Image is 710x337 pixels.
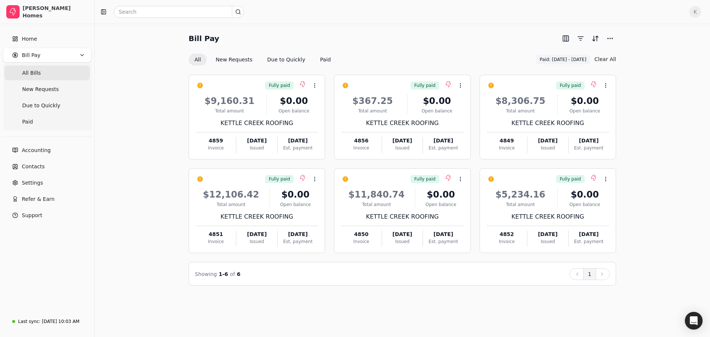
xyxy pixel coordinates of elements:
button: Due to Quickly [261,54,311,65]
div: KETTLE CREEK ROOFING [341,119,463,128]
button: K [689,6,701,18]
div: $0.00 [418,188,464,201]
div: KETTLE CREEK ROOFING [196,212,318,221]
div: 4850 [341,230,381,238]
div: Invoice [341,238,381,245]
div: Est. payment [569,238,609,245]
a: Last sync:[DATE] 10:03 AM [3,315,91,328]
div: 4852 [487,230,527,238]
span: New Requests [22,85,59,93]
button: More [604,33,616,44]
a: Contacts [3,159,91,174]
div: [DATE] [569,230,609,238]
button: Sort [589,33,601,44]
div: 4856 [341,137,381,145]
div: [DATE] [527,137,568,145]
div: $5,234.16 [487,188,554,201]
span: 1 - 6 [219,271,228,277]
span: Paid [22,118,33,126]
span: Home [22,35,37,43]
div: $0.00 [561,94,609,108]
span: Showing [195,271,217,277]
div: [DATE] [382,230,423,238]
span: Contacts [22,163,45,171]
div: Est. payment [423,145,463,151]
span: Due to Quickly [22,102,60,109]
a: All Bills [4,65,90,80]
div: Total amount [487,201,554,208]
span: Fully paid [269,176,290,182]
div: Issued [382,238,423,245]
div: Open balance [418,201,464,208]
div: Total amount [196,108,263,114]
a: Due to Quickly [4,98,90,113]
div: Open balance [561,108,609,114]
a: Accounting [3,143,91,158]
div: [DATE] [423,230,463,238]
span: Fully paid [560,176,581,182]
div: Open balance [410,108,464,114]
div: Total amount [341,108,404,114]
button: Clear All [595,53,616,65]
div: [DATE] [236,230,277,238]
div: Last sync: [18,318,40,325]
span: Bill Pay [22,51,40,59]
div: KETTLE CREEK ROOFING [196,119,318,128]
div: Invoice [196,145,236,151]
div: Est. payment [278,145,318,151]
span: Paid: [DATE] - [DATE] [540,56,586,63]
div: 4849 [487,137,527,145]
div: Issued [236,145,277,151]
div: Invoice [196,238,236,245]
input: Search [114,6,244,18]
div: [DATE] [569,137,609,145]
button: Refer & Earn [3,192,91,206]
button: Paid: [DATE] - [DATE] [536,55,590,64]
button: Support [3,208,91,223]
div: $0.00 [273,188,318,201]
div: $12,106.42 [196,188,267,201]
a: New Requests [4,82,90,97]
div: Total amount [487,108,554,114]
button: Bill Pay [3,48,91,63]
div: $367.25 [341,94,404,108]
span: Fully paid [414,82,435,89]
div: [DATE] [278,230,318,238]
div: KETTLE CREEK ROOFING [341,212,463,221]
div: [PERSON_NAME] Homes [23,4,88,19]
div: Open balance [270,108,318,114]
a: Paid [4,114,90,129]
button: New Requests [210,54,258,65]
button: All [189,54,207,65]
span: All Bills [22,69,41,77]
div: [DATE] [527,230,568,238]
div: $0.00 [270,94,318,108]
div: Total amount [341,201,412,208]
a: Home [3,31,91,46]
div: [DATE] 10:03 AM [42,318,79,325]
span: Support [22,212,42,219]
div: Est. payment [278,238,318,245]
div: Open balance [273,201,318,208]
div: $9,160.31 [196,94,263,108]
button: Paid [314,54,337,65]
span: 6 [237,271,241,277]
div: $11,840.74 [341,188,412,201]
h2: Bill Pay [189,33,219,44]
div: [DATE] [278,137,318,145]
div: $0.00 [410,94,464,108]
span: Refer & Earn [22,195,55,203]
div: 4859 [196,137,236,145]
div: Open balance [561,201,609,208]
div: Invoice filter options [189,54,337,65]
div: Total amount [196,201,267,208]
div: KETTLE CREEK ROOFING [487,212,609,221]
div: Invoice [487,238,527,245]
button: 1 [583,268,596,280]
div: Issued [527,145,568,151]
a: Settings [3,175,91,190]
div: Issued [382,145,423,151]
div: [DATE] [382,137,423,145]
span: Fully paid [269,82,290,89]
